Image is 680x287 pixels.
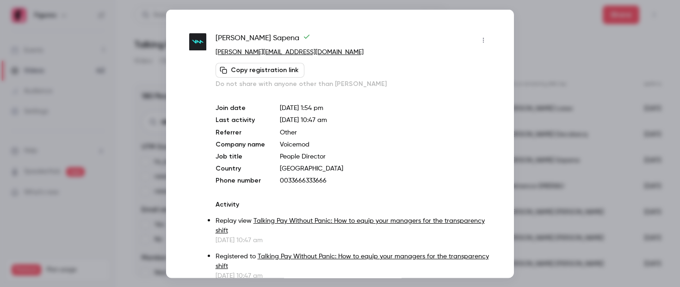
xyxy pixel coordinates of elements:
[216,251,491,271] p: Registered to
[280,140,491,149] p: Voicemod
[280,176,491,185] p: 0033666333666
[216,217,485,233] a: Talking Pay Without Panic: How to equip your managers for the transparency shift
[189,33,206,50] img: voicemod.net
[216,49,364,55] a: [PERSON_NAME][EMAIL_ADDRESS][DOMAIN_NAME]
[216,103,265,112] p: Join date
[216,62,304,77] button: Copy registration link
[216,235,491,244] p: [DATE] 10:47 am
[216,176,265,185] p: Phone number
[216,140,265,149] p: Company name
[216,79,491,88] p: Do not share with anyone other than [PERSON_NAME]
[216,271,491,280] p: [DATE] 10:47 am
[216,200,491,209] p: Activity
[216,115,265,125] p: Last activity
[280,164,491,173] p: [GEOGRAPHIC_DATA]
[280,116,327,123] span: [DATE] 10:47 am
[280,103,491,112] p: [DATE] 1:54 pm
[280,128,491,137] p: Other
[216,32,310,47] span: [PERSON_NAME] Sapena
[216,216,491,235] p: Replay view
[216,128,265,137] p: Referrer
[216,152,265,161] p: Job title
[216,164,265,173] p: Country
[216,253,489,269] a: Talking Pay Without Panic: How to equip your managers for the transparency shift
[280,152,491,161] p: People Director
